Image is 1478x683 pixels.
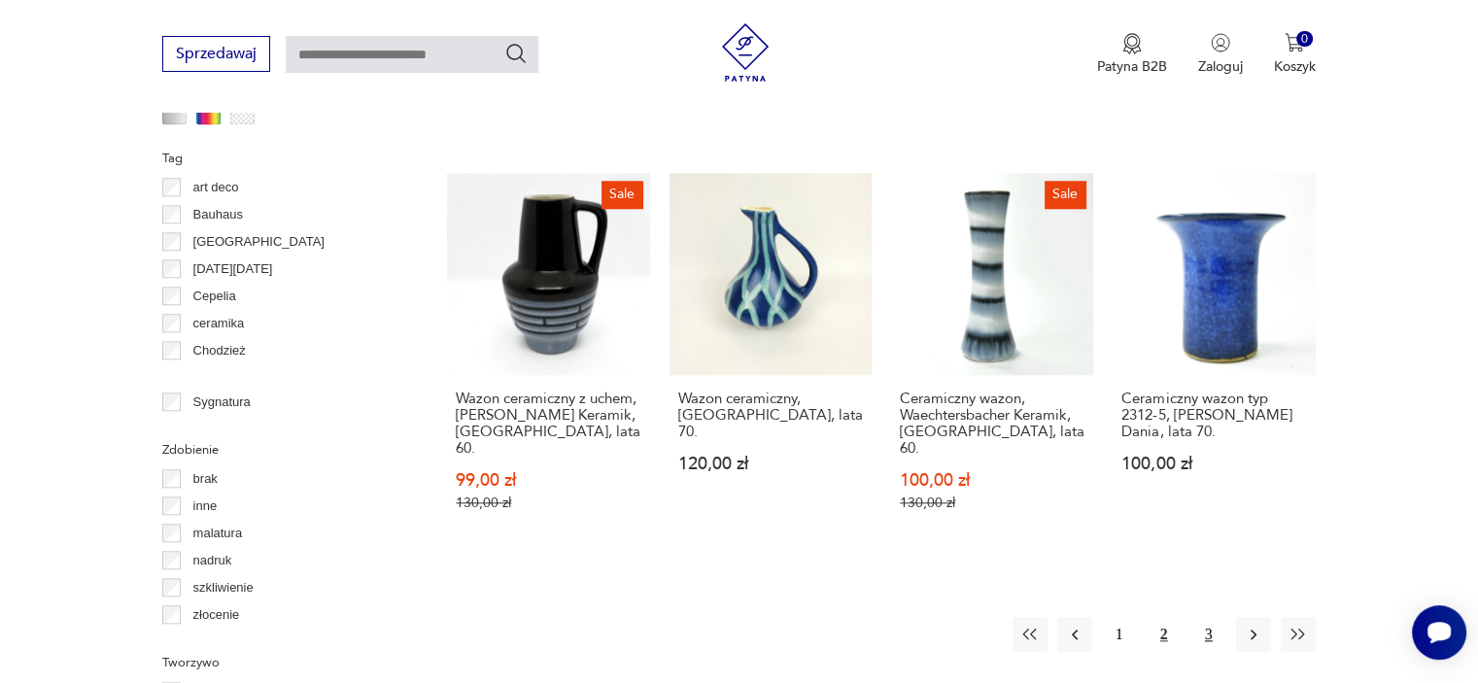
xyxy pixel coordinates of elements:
p: 130,00 zł [456,495,640,511]
a: SaleCeramiczny wazon, Waechtersbacher Keramik, Niemcy, lata 60.Ceramiczny wazon, Waechtersbacher ... [891,173,1093,549]
p: 100,00 zł [1121,456,1306,472]
p: Cepelia [193,286,236,307]
a: Sprzedawaj [162,49,270,62]
p: złocenie [193,604,240,626]
p: malatura [193,523,243,544]
p: Bauhaus [193,204,243,225]
p: [DATE][DATE] [193,258,273,280]
p: Patyna B2B [1097,57,1167,76]
p: 100,00 zł [900,472,1084,489]
button: Patyna B2B [1097,33,1167,76]
a: Ceramiczny wazon typ 2312-5, Jette Andersen Dania, lata 70.Ceramiczny wazon typ 2312-5, [PERSON_N... [1113,173,1315,549]
p: ceramika [193,313,245,334]
button: Szukaj [504,42,528,65]
p: nadruk [193,550,232,571]
p: 99,00 zł [456,472,640,489]
a: SaleWazon ceramiczny z uchem, Fohr Keramik, Niemcy, lata 60.Wazon ceramiczny z uchem, [PERSON_NAM... [447,173,649,549]
h3: Ceramiczny wazon typ 2312-5, [PERSON_NAME] Dania, lata 70. [1121,391,1306,440]
button: 3 [1191,617,1226,652]
img: Ikona medalu [1122,33,1142,54]
p: 120,00 zł [678,456,863,472]
p: szkliwienie [193,577,254,598]
a: Ikona medaluPatyna B2B [1097,33,1167,76]
img: Ikonka użytkownika [1211,33,1230,52]
button: Zaloguj [1198,33,1243,76]
a: Wazon ceramiczny, Niemcy, lata 70.Wazon ceramiczny, [GEOGRAPHIC_DATA], lata 70.120,00 zł [670,173,872,549]
p: Zdobienie [162,439,400,461]
p: Tworzywo [162,652,400,673]
button: 0Koszyk [1274,33,1316,76]
p: Chodzież [193,340,246,361]
button: 1 [1102,617,1137,652]
h3: Wazon ceramiczny, [GEOGRAPHIC_DATA], lata 70. [678,391,863,440]
p: art deco [193,177,239,198]
p: Sygnatura [193,392,251,413]
p: Koszyk [1274,57,1316,76]
p: inne [193,495,218,517]
p: [GEOGRAPHIC_DATA] [193,231,325,253]
p: brak [193,468,218,490]
p: Tag [162,148,400,169]
img: Patyna - sklep z meblami i dekoracjami vintage [716,23,774,82]
iframe: Smartsupp widget button [1412,605,1466,660]
p: Zaloguj [1198,57,1243,76]
button: 2 [1147,617,1182,652]
h3: Ceramiczny wazon, Waechtersbacher Keramik, [GEOGRAPHIC_DATA], lata 60. [900,391,1084,457]
h3: Wazon ceramiczny z uchem, [PERSON_NAME] Keramik, [GEOGRAPHIC_DATA], lata 60. [456,391,640,457]
p: 130,00 zł [900,495,1084,511]
img: Ikona koszyka [1285,33,1304,52]
div: 0 [1296,31,1313,48]
button: Sprzedawaj [162,36,270,72]
p: Ćmielów [193,367,242,389]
